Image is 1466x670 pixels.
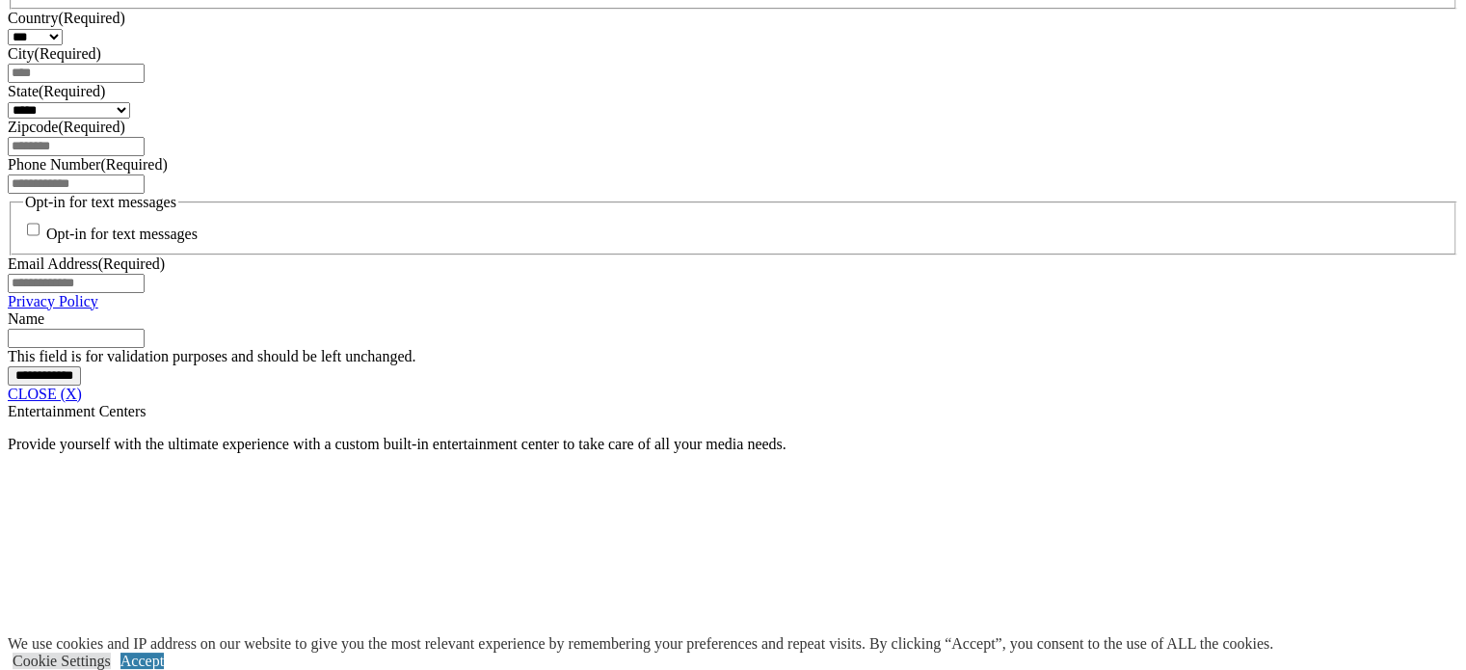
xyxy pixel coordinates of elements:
a: Privacy Policy [8,293,98,309]
div: This field is for validation purposes and should be left unchanged. [8,348,1458,365]
label: Zipcode [8,119,125,135]
span: (Required) [98,255,165,272]
div: We use cookies and IP address on our website to give you the most relevant experience by remember... [8,635,1273,653]
label: State [8,83,105,99]
label: Email Address [8,255,165,272]
label: Country [8,10,125,26]
a: Cookie Settings [13,653,111,669]
span: (Required) [58,10,124,26]
label: Phone Number [8,156,168,173]
span: (Required) [35,45,101,62]
label: City [8,45,101,62]
span: (Required) [39,83,105,99]
span: (Required) [58,119,124,135]
legend: Opt-in for text messages [23,194,178,211]
label: Name [8,310,44,327]
a: CLOSE (X) [8,386,82,402]
p: Provide yourself with the ultimate experience with a custom built-in entertainment center to take... [8,436,1458,453]
span: (Required) [100,156,167,173]
a: Accept [120,653,164,669]
span: Entertainment Centers [8,403,147,419]
label: Opt-in for text messages [46,227,198,243]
